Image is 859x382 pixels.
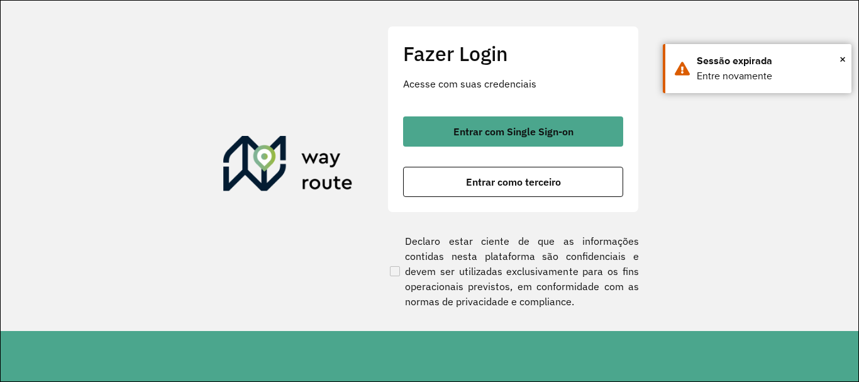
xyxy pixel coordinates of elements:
button: button [403,116,623,147]
span: Entrar com Single Sign-on [453,126,574,137]
img: Roteirizador AmbevTech [223,136,353,196]
button: button [403,167,623,197]
div: Entre novamente [697,69,842,84]
span: Entrar como terceiro [466,177,561,187]
button: Close [840,50,846,69]
label: Declaro estar ciente de que as informações contidas nesta plataforma são confidenciais e devem se... [387,233,639,309]
p: Acesse com suas credenciais [403,76,623,91]
h2: Fazer Login [403,42,623,65]
span: × [840,50,846,69]
div: Sessão expirada [697,53,842,69]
